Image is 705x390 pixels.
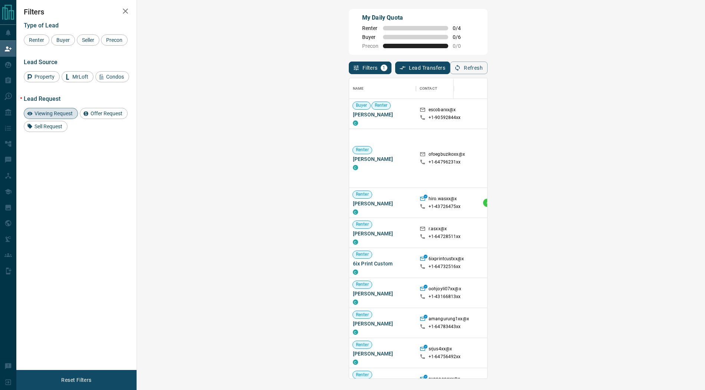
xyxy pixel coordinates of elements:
p: escobarxx@x [429,107,456,115]
div: condos.ca [353,270,358,275]
div: MrLoft [62,71,94,82]
span: Buyer [362,34,378,40]
span: Renter [353,221,372,228]
button: Reset Filters [56,374,96,386]
span: Renter [353,191,372,198]
h2: Filters [24,7,129,16]
div: condos.ca [353,209,358,215]
span: Type of Lead [24,22,59,29]
span: MrLoft [70,74,91,80]
p: +1- 43726475xx [429,204,461,210]
div: Seller [77,34,99,46]
span: [PERSON_NAME] [353,290,412,297]
span: [PERSON_NAME] [353,155,412,163]
div: Contact [420,78,437,99]
span: Renter [353,312,372,318]
p: ofoegbuzikoxx@x [429,151,465,159]
p: +1- 43166813xx [429,294,461,300]
span: [PERSON_NAME] [353,350,412,357]
div: Name [349,78,416,99]
span: Renter [353,251,372,258]
span: Precon [362,43,378,49]
span: Sell Request [32,123,65,129]
button: Filters1 [349,62,391,74]
span: [PERSON_NAME] [353,200,412,207]
button: Lead Transfers [395,62,450,74]
p: +1- 64728511xx [429,234,461,240]
p: oohjoyli07xx@x [429,286,461,294]
p: r.asxx@x [429,226,447,234]
p: My Daily Quota [362,13,469,22]
div: Buyer [51,34,75,46]
p: amangurung1xx@x [429,316,469,324]
p: 6ixprintcustxx@x [429,256,464,264]
p: +1- 64732516xx [429,264,461,270]
span: Condos [104,74,127,80]
span: Renter [362,25,378,31]
div: Name [353,78,364,99]
span: Precon [104,37,125,43]
span: Renter [353,281,372,288]
p: +1- 64796231xx [429,159,461,165]
div: condos.ca [353,330,358,335]
div: condos.ca [353,360,358,365]
span: 0 / 0 [453,43,469,49]
span: Lead Source [24,59,58,66]
div: Property [24,71,60,82]
p: +1- 64756492xx [429,354,461,360]
div: Offer Request [80,108,128,119]
div: Sell Request [24,121,68,132]
span: Renter [372,102,391,109]
span: Buyer [54,37,72,43]
span: 6ix Print Custom [353,260,412,267]
p: +1- 90592844xx [429,115,461,121]
span: Renter [353,147,372,153]
span: Viewing Request [32,110,75,116]
span: [PERSON_NAME] [353,230,412,237]
span: Buyer [353,102,370,109]
p: hiro.wasxx@x [429,196,457,204]
span: [PERSON_NAME] [353,320,412,327]
span: 0 / 6 [453,34,469,40]
div: condos.ca [353,165,358,170]
span: Renter [353,372,372,378]
div: Viewing Request [24,108,78,119]
button: Refresh [450,62,488,74]
span: 0 / 4 [453,25,469,31]
div: Precon [101,34,128,46]
span: Offer Request [88,110,125,116]
div: condos.ca [353,239,358,245]
span: [PERSON_NAME] [353,111,412,118]
p: ayanaanoxx@x [429,376,460,384]
div: condos.ca [353,120,358,126]
div: condos.ca [353,300,358,305]
div: Renter [24,34,49,46]
span: 1 [381,65,387,70]
span: Renter [26,37,47,43]
div: Contact [416,78,475,99]
span: Lead Request [24,95,60,102]
span: Renter [353,342,372,348]
p: +1- 64783443xx [429,324,461,330]
span: Property [32,74,57,80]
p: srjus4xx@x [429,346,452,354]
span: Seller [79,37,97,43]
div: Condos [95,71,129,82]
